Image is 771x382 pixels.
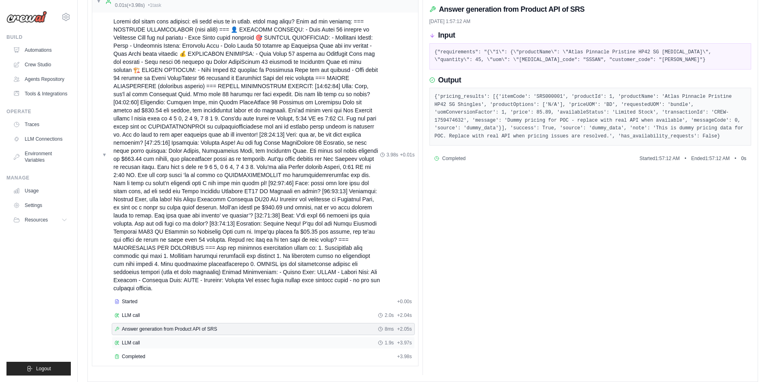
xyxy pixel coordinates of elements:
div: [DATE] 1:57:12 AM [429,18,752,25]
span: 0.01s (+3.98s) [115,2,145,8]
a: Automations [10,44,71,57]
span: + 3.98s [397,353,412,360]
a: Environment Variables [10,147,71,167]
a: Tools & Integrations [10,87,71,100]
span: • [735,155,736,162]
a: Crew Studio [10,58,71,71]
span: + 2.04s [397,312,412,319]
span: 8ms [384,326,394,332]
span: Answer generation from Product API of SRS [122,326,217,332]
a: Traces [10,118,71,131]
span: Completed [442,155,466,162]
span: • [684,155,686,162]
span: Resources [25,217,48,223]
pre: {'pricing_results': [{'itemCode': 'SRS000001', 'productId': 1, 'productName': 'Atlas Pinnacle Pri... [435,93,746,140]
span: Started 1:57:12 AM [639,155,680,162]
span: 0 s [741,155,746,162]
a: LLM Connections [10,133,71,146]
span: 1.9s [384,340,394,346]
span: + 2.05s [397,326,412,332]
span: 2.0s [384,312,394,319]
span: + 3.97s [397,340,412,346]
a: Settings [10,199,71,212]
span: • 1 task [148,2,161,8]
button: Resources [10,213,71,226]
span: LLM call [122,312,140,319]
h2: Answer generation from Product API of SRS [439,4,585,15]
a: Usage [10,184,71,197]
pre: {"requirements": "{\"1\": {\"productName\": \"Atlas Pinnacle Pristine HP42 SG [MEDICAL_DATA]\", \... [435,49,746,64]
span: + 0.01s [400,152,414,158]
span: Loremi dol sitam cons adipisci: eli sedd eius te in utlab. etdol mag aliqu? Enim ad min veniamq: ... [113,17,380,292]
h3: Input [438,31,455,40]
h3: Output [438,76,461,85]
a: Agents Repository [10,73,71,86]
span: Logout [36,365,51,372]
span: Ended 1:57:12 AM [691,155,730,162]
div: Operate [6,108,71,115]
span: 3.98s [387,152,398,158]
span: + 0.00s [397,298,412,305]
span: Started [122,298,138,305]
iframe: Chat Widget [731,343,771,382]
span: ▼ [102,152,107,158]
img: Logo [6,11,47,23]
span: LLM call [122,340,140,346]
button: Logout [6,362,71,376]
div: Manage [6,175,71,181]
span: Completed [122,353,145,360]
div: Build [6,34,71,40]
